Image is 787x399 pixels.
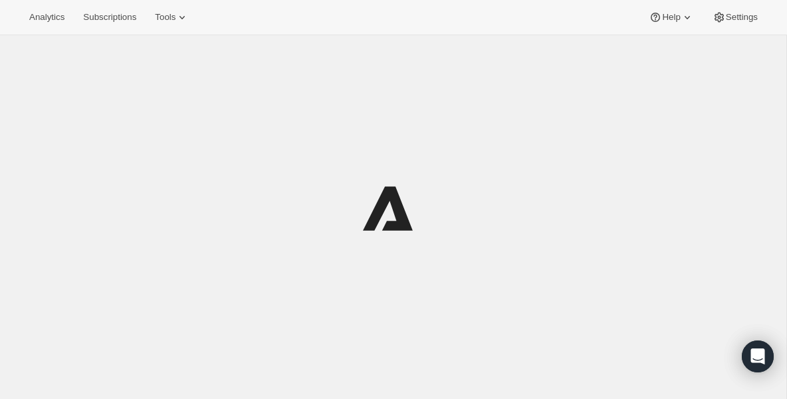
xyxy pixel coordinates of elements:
button: Analytics [21,8,72,27]
span: Help [662,12,680,23]
button: Settings [705,8,766,27]
div: Open Intercom Messenger [742,340,774,372]
button: Subscriptions [75,8,144,27]
span: Tools [155,12,175,23]
span: Analytics [29,12,64,23]
button: Help [641,8,701,27]
span: Settings [726,12,758,23]
button: Tools [147,8,197,27]
span: Subscriptions [83,12,136,23]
